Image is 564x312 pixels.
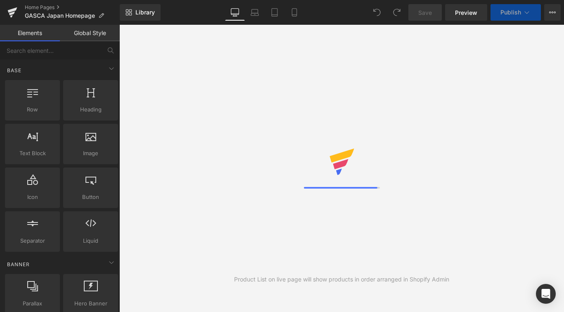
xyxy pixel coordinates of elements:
[234,275,449,284] div: Product List on live page will show products in order arranged in Shopify Admin
[245,4,265,21] a: Laptop
[66,299,116,308] span: Hero Banner
[6,260,31,268] span: Banner
[544,4,561,21] button: More
[66,149,116,158] span: Image
[265,4,284,21] a: Tablet
[66,193,116,201] span: Button
[284,4,304,21] a: Mobile
[60,25,120,41] a: Global Style
[536,284,556,304] div: Open Intercom Messenger
[7,149,57,158] span: Text Block
[7,236,57,245] span: Separator
[369,4,385,21] button: Undo
[445,4,487,21] a: Preview
[135,9,155,16] span: Library
[120,4,161,21] a: New Library
[6,66,22,74] span: Base
[455,8,477,17] span: Preview
[491,4,541,21] button: Publish
[418,8,432,17] span: Save
[389,4,405,21] button: Redo
[25,12,95,19] span: GASCA Japan Homepage
[225,4,245,21] a: Desktop
[7,193,57,201] span: Icon
[25,4,120,11] a: Home Pages
[7,299,57,308] span: Parallax
[7,105,57,114] span: Row
[66,236,116,245] span: Liquid
[500,9,521,16] span: Publish
[66,105,116,114] span: Heading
